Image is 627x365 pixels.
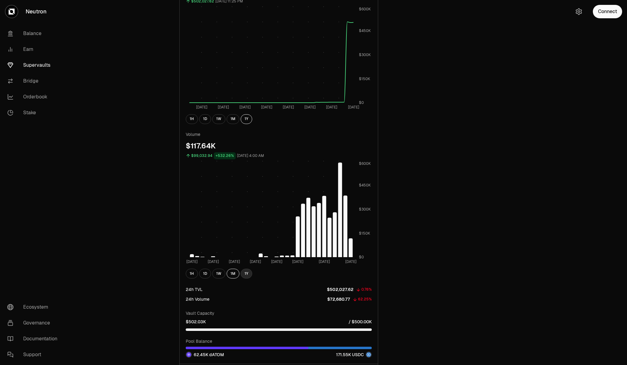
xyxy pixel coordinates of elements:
[250,259,261,264] tspan: [DATE]
[359,28,371,33] tspan: $450K
[2,331,66,347] a: Documentation
[186,296,210,302] div: 24h Volume
[358,296,372,303] div: 62.25%
[359,7,371,12] tspan: $600K
[359,183,371,188] tspan: $450K
[186,338,372,344] p: Pool Balance
[361,286,372,293] div: 0.76%
[345,259,356,264] tspan: [DATE]
[359,52,371,57] tspan: $300K
[2,89,66,105] a: Orderbook
[271,259,282,264] tspan: [DATE]
[212,114,225,124] button: 1W
[336,352,372,358] div: 171.55K USDC
[2,299,66,315] a: Ecosystem
[208,259,219,264] tspan: [DATE]
[349,319,372,325] p: / $500.00K
[186,352,224,358] div: 62.45K dATOM
[237,152,264,159] div: [DATE] 4:00 AM
[359,161,371,166] tspan: $600K
[283,105,294,109] tspan: [DATE]
[227,114,239,124] button: 1M
[186,286,202,292] div: 24h TVL
[292,259,303,264] tspan: [DATE]
[359,255,364,260] tspan: $0
[214,152,236,159] div: +532.26%
[593,5,622,18] button: Connect
[227,269,239,278] button: 1M
[186,131,372,137] p: Volume
[212,269,225,278] button: 1W
[366,352,371,357] img: USDC Logo
[186,269,198,278] button: 1H
[2,57,66,73] a: Supervaults
[229,259,240,264] tspan: [DATE]
[186,141,372,151] div: $117.64K
[199,114,211,124] button: 1D
[186,310,372,316] p: Vault Capacity
[186,259,198,264] tspan: [DATE]
[261,105,272,109] tspan: [DATE]
[327,286,353,292] p: $502,027.62
[2,41,66,57] a: Earn
[2,73,66,89] a: Bridge
[186,319,206,325] p: $502.03K
[196,105,207,109] tspan: [DATE]
[241,269,252,278] button: 1Y
[239,105,251,109] tspan: [DATE]
[218,105,229,109] tspan: [DATE]
[2,105,66,121] a: Stake
[326,105,337,109] tspan: [DATE]
[359,76,370,81] tspan: $150K
[304,105,316,109] tspan: [DATE]
[359,231,370,236] tspan: $150K
[319,259,330,264] tspan: [DATE]
[2,315,66,331] a: Governance
[359,100,364,105] tspan: $0
[191,152,213,159] div: $99,032.94
[359,207,371,212] tspan: $300K
[241,114,252,124] button: 1Y
[2,347,66,363] a: Support
[2,26,66,41] a: Balance
[186,352,191,357] img: dATOM Logo
[327,296,350,302] p: $72,680.77
[186,114,198,124] button: 1H
[348,105,359,109] tspan: [DATE]
[199,269,211,278] button: 1D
